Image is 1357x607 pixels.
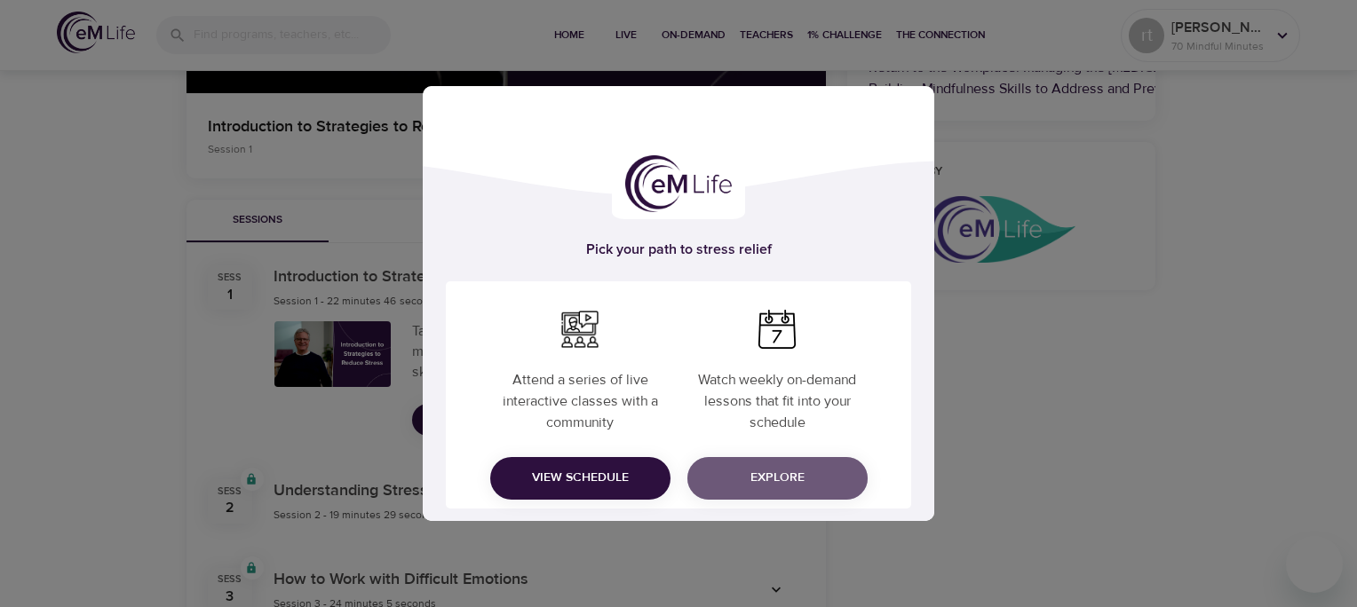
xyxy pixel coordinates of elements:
img: week.png [758,310,797,349]
span: View Schedule [504,467,656,489]
span: Explore [702,467,853,489]
p: Watch weekly on-demand lessons that fit into your schedule [682,355,872,439]
p: Attend a series of live interactive classes with a community [485,355,675,439]
button: View Schedule [490,457,671,500]
img: logo [625,155,732,212]
img: webimar.png [560,310,599,349]
h5: Pick your path to stress relief [446,240,911,259]
button: Explore [687,457,868,500]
